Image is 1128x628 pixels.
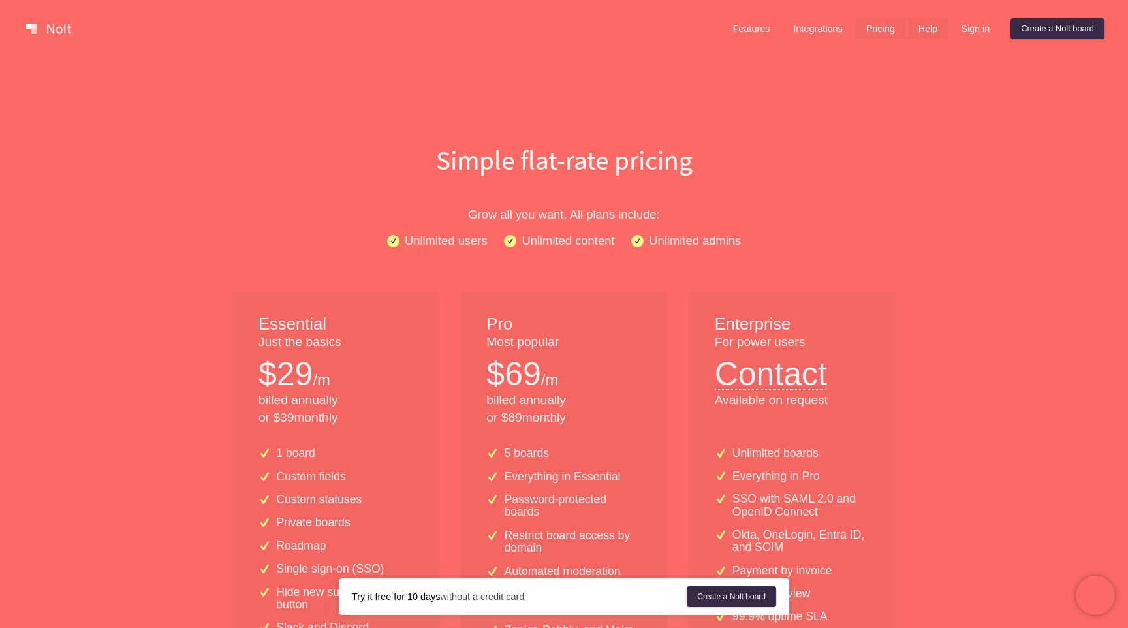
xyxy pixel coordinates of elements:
[486,313,641,336] h1: Pro
[352,590,687,603] div: without a credit card
[715,313,869,336] h1: Enterprise
[276,494,362,506] p: Custom statuses
[258,334,413,351] p: Just the basics
[486,351,540,397] p: $ 69
[1076,576,1115,615] iframe: Chatra live chat
[950,18,1000,39] a: Sign in
[732,470,820,482] p: Everything in Pro
[732,610,828,623] p: 99.9% uptime SLA
[405,231,488,250] p: Unlimited users
[276,471,346,483] p: Custom fields
[258,313,413,336] h1: Essential
[258,392,413,427] p: billed annually or $ 39 monthly
[856,18,905,39] a: Pricing
[505,529,642,555] p: Restrict board access by domain
[486,392,641,427] p: billed annually or $ 89 monthly
[715,351,827,390] button: Contact
[276,447,315,460] p: 1 board
[352,591,440,602] strong: Try it free for 10 days
[276,516,350,529] p: Private boards
[276,563,384,575] p: Single sign-on (SSO)
[486,334,641,351] p: Most popular
[505,494,642,519] p: Password-protected boards
[541,369,559,391] p: /m
[649,231,741,250] p: Unlimited admins
[732,493,869,518] p: SSO with SAML 2.0 and OpenID Connect
[783,18,853,39] a: Integrations
[732,565,832,577] p: Payment by invoice
[258,351,313,397] p: $ 29
[276,540,326,552] p: Roadmap
[687,586,776,607] a: Create a Nolt board
[723,18,781,39] a: Features
[1010,18,1104,39] a: Create a Nolt board
[522,231,614,250] p: Unlimited content
[146,205,982,224] p: Grow all you want. All plans include:
[505,565,642,591] p: Automated moderation and profanity filters
[715,392,869,409] p: Available on request
[505,447,549,460] p: 5 boards
[908,18,948,39] a: Help
[505,471,621,483] p: Everything in Essential
[313,369,330,391] p: /m
[715,334,869,351] p: For power users
[732,447,819,460] p: Unlimited boards
[732,529,869,554] p: Okta, OneLogin, Entra ID, and SCIM
[146,141,982,179] h1: Simple flat-rate pricing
